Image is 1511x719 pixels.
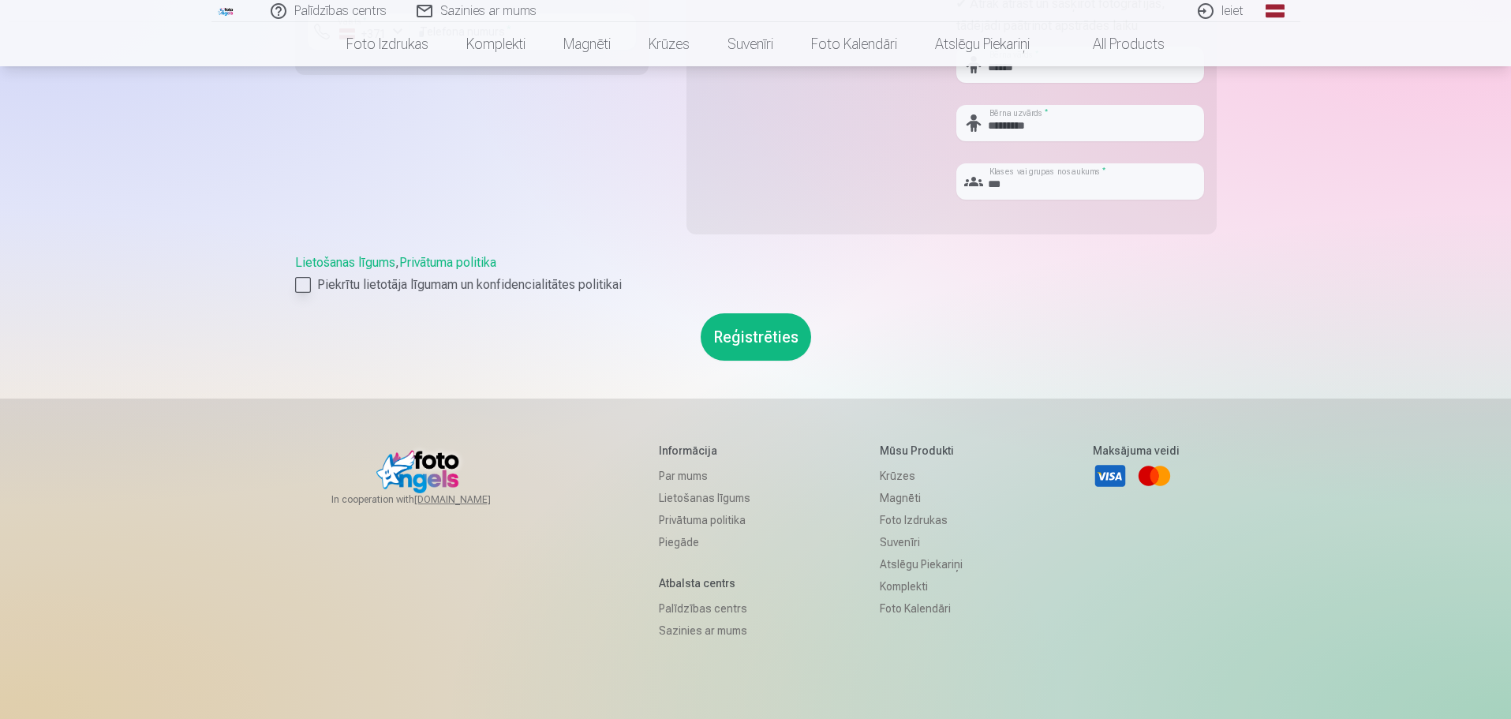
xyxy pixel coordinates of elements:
label: Piekrītu lietotāja līgumam un konfidencialitātes politikai [295,275,1217,294]
h5: Mūsu produkti [880,443,963,459]
h5: Informācija [659,443,750,459]
button: Reģistrēties [701,313,811,361]
a: Foto kalendāri [880,597,963,620]
a: Piegāde [659,531,750,553]
a: Magnēti [880,487,963,509]
a: Komplekti [880,575,963,597]
a: Suvenīri [709,22,792,66]
h5: Atbalsta centrs [659,575,750,591]
a: Atslēgu piekariņi [880,553,963,575]
a: Par mums [659,465,750,487]
a: Suvenīri [880,531,963,553]
a: [DOMAIN_NAME] [414,493,529,506]
a: Krūzes [630,22,709,66]
a: Sazinies ar mums [659,620,750,642]
a: Visa [1093,459,1128,493]
a: Palīdzības centrs [659,597,750,620]
img: /fa1 [218,6,235,16]
a: Komplekti [447,22,544,66]
a: Mastercard [1137,459,1172,493]
a: Krūzes [880,465,963,487]
a: Lietošanas līgums [659,487,750,509]
span: In cooperation with [331,493,529,506]
a: Privātuma politika [399,255,496,270]
a: Atslēgu piekariņi [916,22,1049,66]
a: Magnēti [544,22,630,66]
div: , [295,253,1217,294]
a: All products [1049,22,1184,66]
a: Privātuma politika [659,509,750,531]
a: Foto kalendāri [792,22,916,66]
a: Lietošanas līgums [295,255,395,270]
a: Foto izdrukas [327,22,447,66]
h5: Maksājuma veidi [1093,443,1180,459]
a: Foto izdrukas [880,509,963,531]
